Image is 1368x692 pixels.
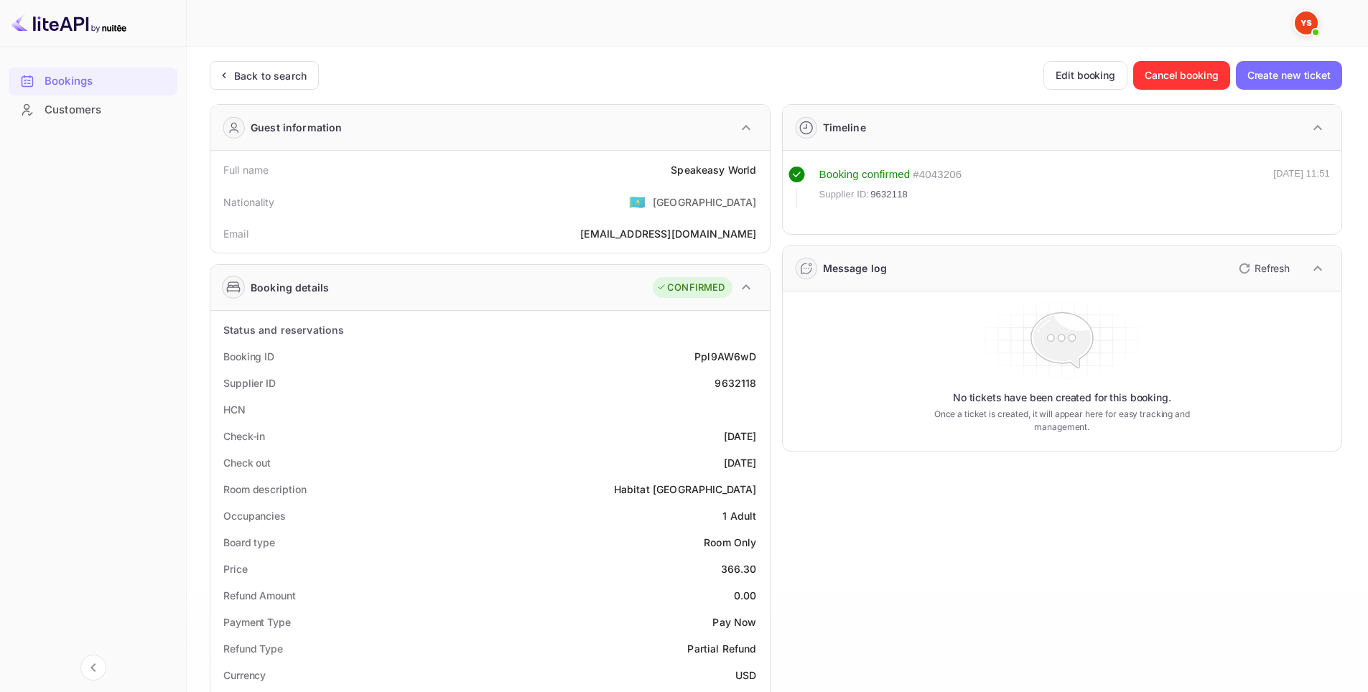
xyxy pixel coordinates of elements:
[223,668,266,683] div: Currency
[223,402,246,417] div: HCN
[1236,61,1342,90] button: Create new ticket
[819,187,870,202] span: Supplier ID:
[580,226,756,241] div: [EMAIL_ADDRESS][DOMAIN_NAME]
[223,614,291,630] div: Payment Type
[9,96,177,123] a: Customers
[223,349,274,364] div: Booking ID
[223,455,271,470] div: Check out
[735,668,756,683] div: USD
[715,375,756,391] div: 9632118
[223,508,286,523] div: Occupancies
[11,11,126,34] img: LiteAPI logo
[1230,257,1295,280] button: Refresh
[724,455,757,470] div: [DATE]
[823,261,888,276] div: Message log
[694,349,756,364] div: Ppl9AW6wD
[223,429,265,444] div: Check-in
[45,102,170,118] div: Customers
[911,408,1212,434] p: Once a ticket is created, it will appear here for easy tracking and management.
[9,67,177,94] a: Bookings
[223,641,283,656] div: Refund Type
[913,167,962,183] div: # 4043206
[1043,61,1127,90] button: Edit booking
[653,195,757,210] div: [GEOGRAPHIC_DATA]
[823,120,866,135] div: Timeline
[1295,11,1318,34] img: Yandex Support
[223,482,306,497] div: Room description
[722,508,756,523] div: 1 Adult
[80,655,106,681] button: Collapse navigation
[9,67,177,95] div: Bookings
[734,588,757,603] div: 0.00
[629,189,646,215] span: United States
[251,120,343,135] div: Guest information
[223,322,344,337] div: Status and reservations
[223,561,248,576] div: Price
[614,482,757,497] div: Habitat [GEOGRAPHIC_DATA]
[1255,261,1290,276] p: Refresh
[1133,61,1230,90] button: Cancel booking
[819,167,911,183] div: Booking confirmed
[953,391,1171,405] p: No tickets have been created for this booking.
[1273,167,1330,208] div: [DATE] 11:51
[251,280,329,295] div: Booking details
[671,162,756,177] div: Speakeasy World
[223,588,296,603] div: Refund Amount
[45,73,170,90] div: Bookings
[223,162,269,177] div: Full name
[704,535,756,550] div: Room Only
[9,96,177,124] div: Customers
[724,429,757,444] div: [DATE]
[234,68,307,83] div: Back to search
[223,226,248,241] div: Email
[870,187,908,202] span: 9632118
[656,281,725,295] div: CONFIRMED
[223,195,275,210] div: Nationality
[223,375,276,391] div: Supplier ID
[687,641,756,656] div: Partial Refund
[712,614,756,630] div: Pay Now
[721,561,757,576] div: 366.30
[223,535,275,550] div: Board type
